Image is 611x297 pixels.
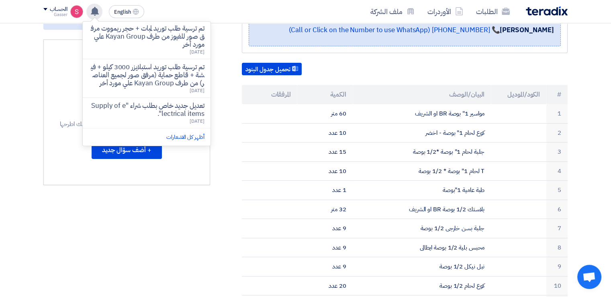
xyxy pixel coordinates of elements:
td: 32 متر [297,200,353,219]
td: بلاستك 1/2 بوصة BR او الشريف [353,200,491,219]
td: 10 عدد [297,123,353,142]
img: Teradix logo [526,6,568,16]
td: 60 متر [297,104,353,123]
span: [DATE] [190,118,204,125]
td: 7 [546,219,568,238]
td: 8 [546,238,568,257]
td: جلبة لحام 1" بوصة *1/2 بوصة [353,142,491,162]
td: محبس بلية 1/2 بوصة ايطالى [353,238,491,257]
td: 15 عدد [297,142,353,162]
p: تم ترسية طلب توريد استبلايزر 3000 كيلو + فيشة + قاطع حماية (مرفق صور لجميع العناصر) من طرف Kayan ... [89,63,204,87]
td: كوع لحام 1/2 بوصة [353,276,491,295]
p: تم ترسية طلب توريد لمبات + حجر ريمووت مرفق صور للفيوز من طرف Kayan Group علي مورد أخر [89,25,204,49]
button: + أضف سؤال جديد [92,141,162,159]
td: 1 عدد [297,181,353,200]
button: تحميل جدول البنود [242,63,302,76]
td: 6 [546,200,568,219]
th: الكود/الموديل [491,85,546,104]
a: الطلبات [470,2,516,21]
img: unnamed_1748516558010.png [70,5,83,18]
td: 9 عدد [297,219,353,238]
td: كوع لحام 1" بوصة - اخضر [353,123,491,142]
strong: [PERSON_NAME] [500,25,554,35]
td: 20 عدد [297,276,353,295]
span: [DATE] [190,87,204,94]
span: [DATE] [190,48,204,56]
button: English [109,5,144,18]
td: 10 عدد [297,161,353,181]
th: الكمية [297,85,353,104]
td: 9 [546,257,568,276]
div: اذا كانت لديك أي اسئلة بخصوص الطلب, من فضلك اطرحها هنا بعد قبولك للطلب [59,120,195,135]
td: جلبة بسن خارجى 1/2 بوصة [353,219,491,238]
td: 5 [546,181,568,200]
a: ملف الشركة [364,2,421,21]
td: طبة عامية 1"بوصة [353,181,491,200]
td: 3 [546,142,568,162]
div: لم تطرح أي أسئلة حتى الآن [59,107,195,116]
th: المرفقات [242,85,297,104]
td: مواسير 1" بوصة BR او الشريف [353,104,491,123]
a: الأوردرات [421,2,470,21]
td: 4 [546,161,568,181]
td: 9 عدد [297,238,353,257]
td: 10 [546,276,568,295]
a: أظهر كل الاشعارات [166,133,204,141]
th: البيان/الوصف [353,85,491,104]
span: English [114,9,131,15]
a: Open chat [577,265,601,289]
div: الحساب [50,6,67,13]
td: 2 [546,123,568,142]
th: # [546,85,568,104]
td: 1 [546,104,568,123]
div: Gasser [43,12,67,17]
p: تعديل جديد خاص بطلب شراء "Supply of electrical items". [89,102,204,118]
td: 9 عدد [297,257,353,276]
td: T لحام 1" بوصة * 1/2 بوصة [353,161,491,181]
a: 📞 [PHONE_NUMBER] (Call or Click on the Number to use WhatsApp) [288,25,500,35]
td: نبل نيكل 1/2 بوصة [353,257,491,276]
